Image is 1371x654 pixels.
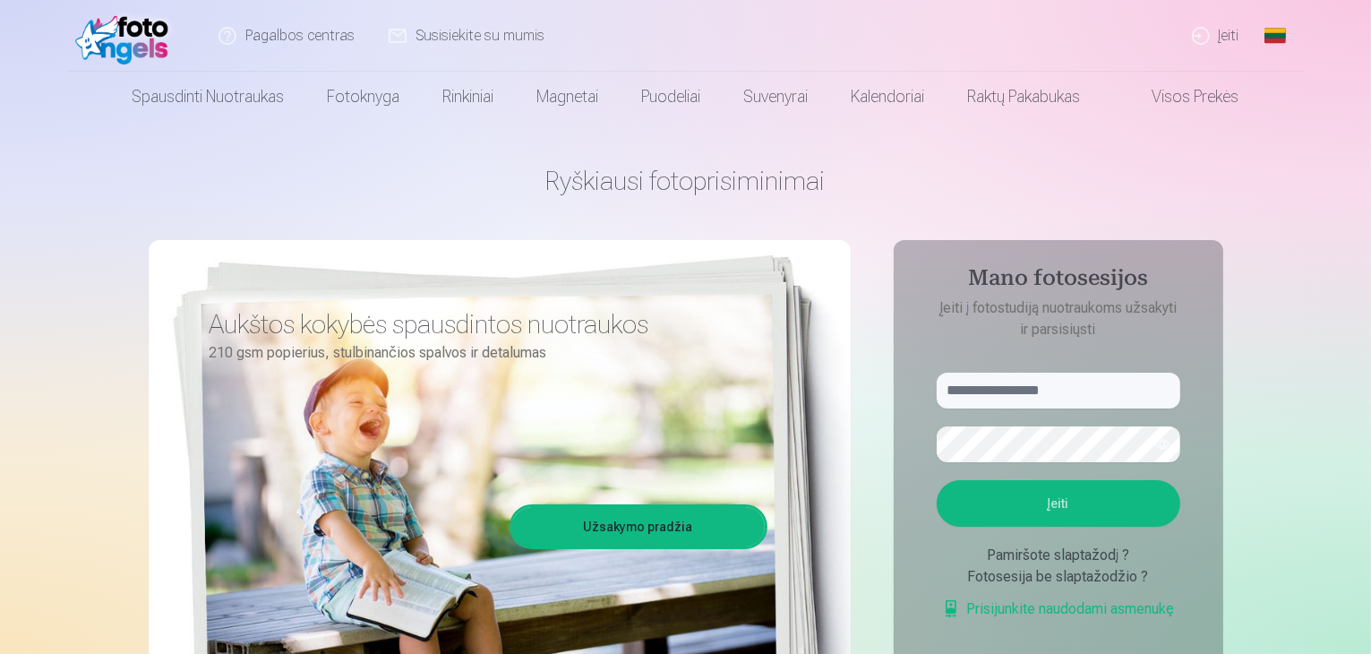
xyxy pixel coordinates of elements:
[210,308,754,340] h3: Aukštos kokybės spausdintos nuotraukos
[937,566,1180,588] div: Fotosesija be slaptažodžio ?
[723,72,830,122] a: Suvenyrai
[830,72,947,122] a: Kalendoriai
[937,480,1180,527] button: Įeiti
[111,72,306,122] a: Spausdinti nuotraukas
[1102,72,1261,122] a: Visos prekės
[947,72,1102,122] a: Raktų pakabukas
[149,165,1223,197] h1: Ryškiausi fotoprisiminimai
[516,72,621,122] a: Magnetai
[621,72,723,122] a: Puodeliai
[75,7,178,65] img: /fa2
[937,545,1180,566] div: Pamiršote slaptažodį ?
[942,598,1175,620] a: Prisijunkite naudodami asmenukę
[422,72,516,122] a: Rinkiniai
[512,507,765,546] a: Užsakymo pradžia
[919,265,1198,297] h4: Mano fotosesijos
[919,297,1198,340] p: Įeiti į fotostudiją nuotraukoms užsakyti ir parsisiųsti
[210,340,754,366] p: 210 gsm popierius, stulbinančios spalvos ir detalumas
[306,72,422,122] a: Fotoknyga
